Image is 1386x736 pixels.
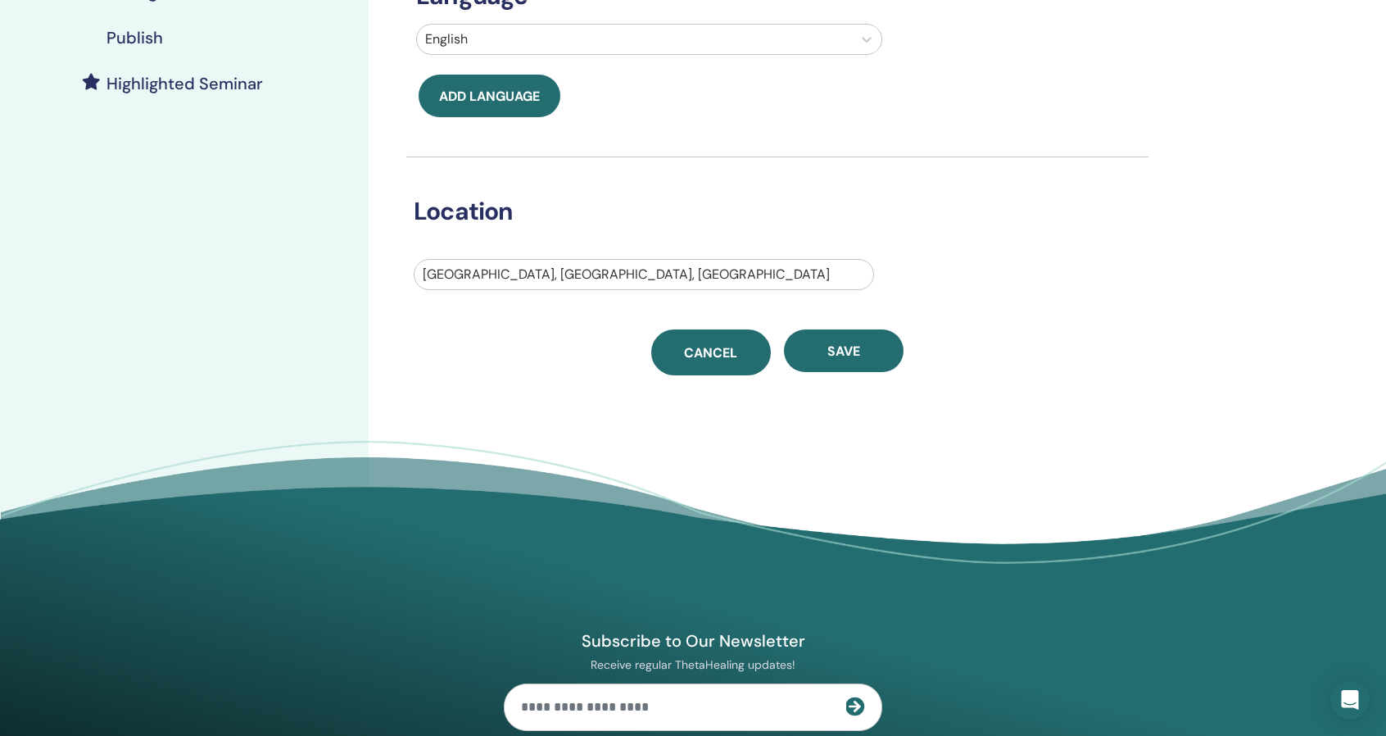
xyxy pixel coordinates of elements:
h4: Subscribe to Our Newsletter [504,630,882,652]
span: Cancel [684,344,737,361]
button: Save [784,329,904,372]
div: Open Intercom Messenger [1330,680,1370,720]
h4: Publish [106,28,163,48]
span: Add language [439,88,540,105]
span: Save [827,343,860,360]
a: Cancel [651,329,771,375]
button: Add language [419,75,560,117]
h4: Highlighted Seminar [106,74,263,93]
p: Receive regular ThetaHealing updates! [504,657,882,672]
h3: Location [404,197,1126,226]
